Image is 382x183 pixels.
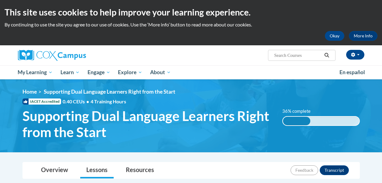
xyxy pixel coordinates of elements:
button: Search [322,52,331,59]
a: Resources [120,162,160,178]
span: Supporting Dual Language Learners Right from the Start [22,108,273,140]
a: Lessons [80,162,114,178]
button: Transcript [320,165,349,175]
a: Engage [84,65,114,79]
span: En español [339,69,365,75]
span: IACET Accredited [22,98,61,105]
span: About [150,69,171,76]
a: Overview [35,162,74,178]
a: More Info [349,31,377,41]
span: Supporting Dual Language Learners Right from the Start [44,88,175,95]
a: Explore [114,65,146,79]
a: My Learning [14,65,57,79]
a: Learn [57,65,84,79]
span: Learn [60,69,80,76]
div: Main menu [13,65,369,79]
a: Home [22,88,37,95]
span: Engage [88,69,110,76]
span: Explore [118,69,142,76]
img: Cox Campus [18,50,86,61]
a: About [146,65,175,79]
input: Search Courses [274,52,322,59]
p: By continuing to use the site you agree to our use of cookies. Use the ‘More info’ button to read... [5,21,377,28]
span: My Learning [18,69,53,76]
span: 0.40 CEUs [63,98,91,105]
a: Cox Campus [18,50,127,61]
label: 36% complete [282,108,317,115]
h2: This site uses cookies to help improve your learning experience. [5,6,377,18]
button: Account Settings [346,50,364,60]
div: 36% complete [283,117,310,125]
a: En español [336,66,369,79]
span: • [86,98,89,104]
button: Feedback [291,165,318,175]
span: 4 Training Hours [91,98,126,104]
button: Okay [325,31,344,41]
